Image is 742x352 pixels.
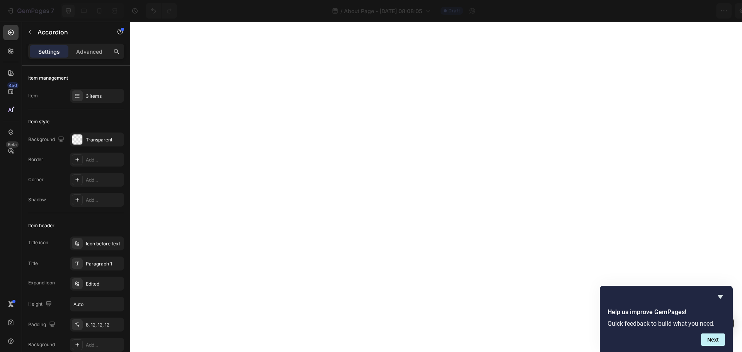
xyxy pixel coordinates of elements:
div: Paragraph 1 [86,260,122,267]
p: Accordion [37,27,103,37]
div: Add... [86,197,122,204]
div: Expand icon [28,279,55,286]
div: Background [28,341,55,348]
p: 7 [51,6,54,15]
div: Undo/Redo [146,3,177,19]
div: Icon before text [86,240,122,247]
div: Edited [86,281,122,287]
div: Help us improve GemPages! [608,292,725,346]
div: Border [28,156,43,163]
div: Add... [86,156,122,163]
div: 450 [7,82,19,88]
div: Corner [28,176,44,183]
div: 3 items [86,93,122,100]
div: Shadow [28,196,46,203]
div: Height [28,299,53,309]
div: Item style [28,118,49,125]
div: Padding [28,320,57,330]
button: Publish [691,3,723,19]
div: 8, 12, 12, 12 [86,321,122,328]
div: Background [28,134,66,145]
div: Add... [86,177,122,184]
div: Beta [6,141,19,148]
div: Title icon [28,239,48,246]
div: Publish [697,7,716,15]
iframe: Design area [130,22,742,352]
div: Item header [28,222,54,229]
p: Quick feedback to build what you need. [608,320,725,327]
h2: Help us improve GemPages! [608,308,725,317]
p: Advanced [76,48,102,56]
button: Hide survey [716,292,725,301]
button: Save [662,3,688,19]
p: Settings [38,48,60,56]
span: About Page - [DATE] 08:08:05 [344,7,422,15]
div: Item management [28,75,68,82]
button: 7 [3,3,58,19]
span: Save [669,8,681,14]
span: / [340,7,342,15]
div: Title [28,260,38,267]
span: Draft [448,7,460,14]
div: Transparent [86,136,122,143]
button: Next question [701,333,725,346]
div: Add... [86,342,122,349]
div: Item [28,92,38,99]
input: Auto [70,297,124,311]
